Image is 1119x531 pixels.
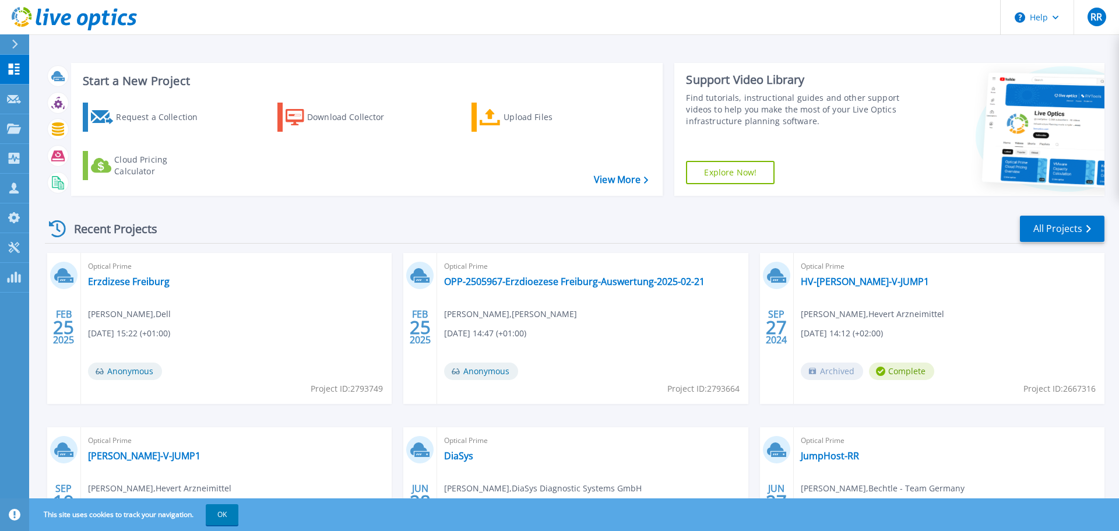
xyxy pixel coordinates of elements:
div: Find tutorials, instructional guides and other support videos to help you make the most of your L... [686,92,905,127]
a: Cloud Pricing Calculator [83,151,213,180]
span: 25 [410,322,431,332]
div: JUN 2024 [409,480,431,523]
div: SEP 2024 [52,480,75,523]
span: Project ID: 2793664 [667,382,740,395]
a: DiaSys [444,450,473,462]
div: Recent Projects [45,214,173,243]
div: Upload Files [504,106,597,129]
span: Anonymous [444,363,518,380]
a: Upload Files [471,103,601,132]
a: [PERSON_NAME]-V-JUMP1 [88,450,200,462]
a: Download Collector [277,103,407,132]
span: 27 [766,322,787,332]
a: HV-[PERSON_NAME]-V-JUMP1 [801,276,929,287]
span: RR [1090,12,1102,22]
span: [PERSON_NAME] , Hevert Arzneimittel [88,482,231,495]
span: Optical Prime [444,260,741,273]
a: JumpHost-RR [801,450,859,462]
span: 28 [410,497,431,507]
span: [DATE] 14:47 (+01:00) [444,327,526,340]
h3: Start a New Project [83,75,648,87]
span: 27 [766,497,787,507]
div: Download Collector [307,106,400,129]
a: Erzdizese Freiburg [88,276,170,287]
span: Archived [801,363,863,380]
div: FEB 2025 [409,306,431,349]
div: FEB 2025 [52,306,75,349]
span: Optical Prime [801,260,1097,273]
span: [PERSON_NAME] , Dell [88,308,171,321]
span: [PERSON_NAME] , Hevert Arzneimittel [801,308,944,321]
a: Request a Collection [83,103,213,132]
a: Explore Now! [686,161,775,184]
span: Project ID: 2793749 [311,382,383,395]
span: 19 [53,497,74,507]
span: Anonymous [88,363,162,380]
span: Optical Prime [444,434,741,447]
span: Project ID: 2667316 [1023,382,1096,395]
span: [PERSON_NAME] , [PERSON_NAME] [444,308,577,321]
div: Request a Collection [116,106,209,129]
span: Optical Prime [88,434,385,447]
span: [PERSON_NAME] , DiaSys Diagnostic Systems GmbH [444,482,642,495]
button: OK [206,504,238,525]
div: Cloud Pricing Calculator [114,154,207,177]
div: Support Video Library [686,72,905,87]
span: Optical Prime [88,260,385,273]
span: 25 [53,322,74,332]
span: [DATE] 14:12 (+02:00) [801,327,883,340]
a: View More [594,174,648,185]
span: This site uses cookies to track your navigation. [32,504,238,525]
div: SEP 2024 [765,306,787,349]
div: JUN 2024 [765,480,787,523]
span: Optical Prime [801,434,1097,447]
a: All Projects [1020,216,1104,242]
span: Complete [869,363,934,380]
span: [DATE] 15:22 (+01:00) [88,327,170,340]
span: [PERSON_NAME] , Bechtle - Team Germany [801,482,965,495]
a: OPP-2505967-Erzdioezese Freiburg-Auswertung-2025-02-21 [444,276,705,287]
